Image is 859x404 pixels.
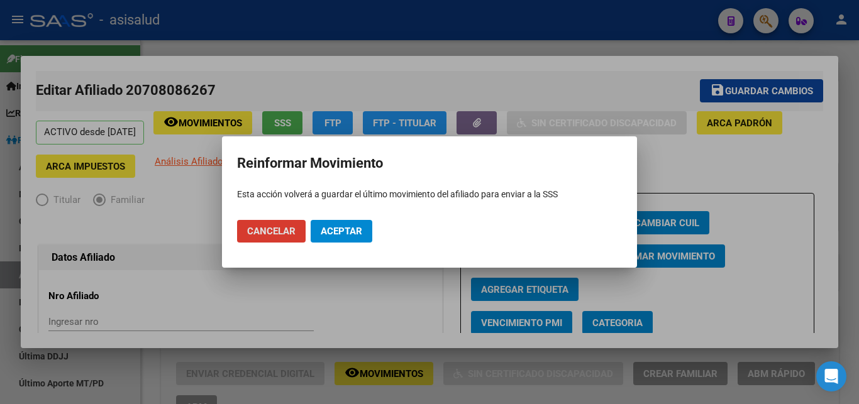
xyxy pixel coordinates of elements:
[237,220,306,243] button: Cancelar
[247,226,296,237] span: Cancelar
[816,361,846,391] div: Open Intercom Messenger
[321,226,362,237] span: Aceptar
[237,151,622,175] h2: Reinformar Movimiento
[237,188,622,201] p: Esta acción volverá a guardar el último movimiento del afiliado para enviar a la SSS
[311,220,372,243] button: Aceptar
